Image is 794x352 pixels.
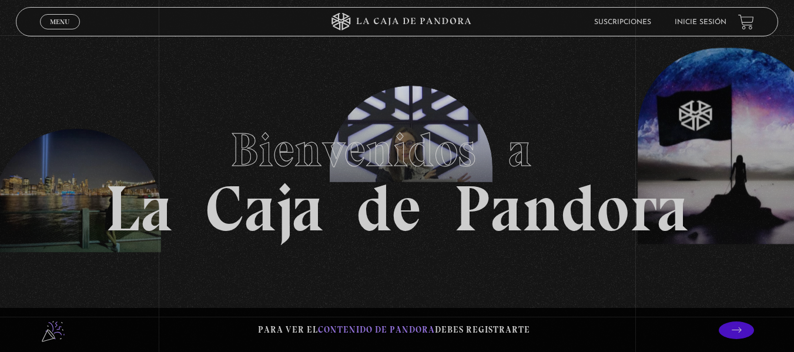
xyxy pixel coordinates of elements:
p: Para ver el debes registrarte [258,322,530,338]
span: Cerrar [46,28,73,36]
span: Bienvenidos a [230,122,564,178]
span: contenido de Pandora [318,324,435,335]
h1: La Caja de Pandora [105,112,689,241]
a: Suscripciones [594,19,651,26]
a: View your shopping cart [738,14,754,29]
span: Menu [50,18,69,25]
a: Inicie sesión [675,19,726,26]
